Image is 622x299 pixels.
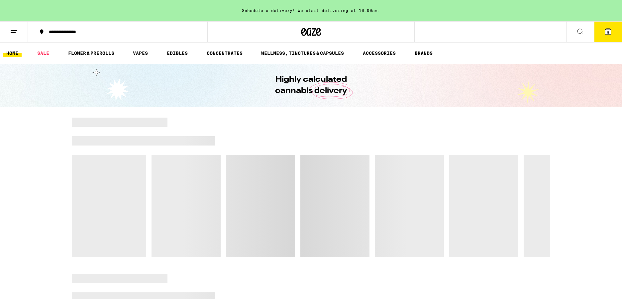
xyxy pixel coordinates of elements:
[258,49,347,57] a: WELLNESS, TINCTURES & CAPSULES
[256,74,366,97] h1: Highly calculated cannabis delivery
[411,49,436,57] a: BRANDS
[163,49,191,57] a: EDIBLES
[607,30,609,34] span: 8
[130,49,151,57] a: VAPES
[3,49,22,57] a: HOME
[203,49,246,57] a: CONCENTRATES
[65,49,118,57] a: FLOWER & PREROLLS
[360,49,399,57] a: ACCESSORIES
[594,22,622,42] button: 8
[34,49,52,57] a: SALE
